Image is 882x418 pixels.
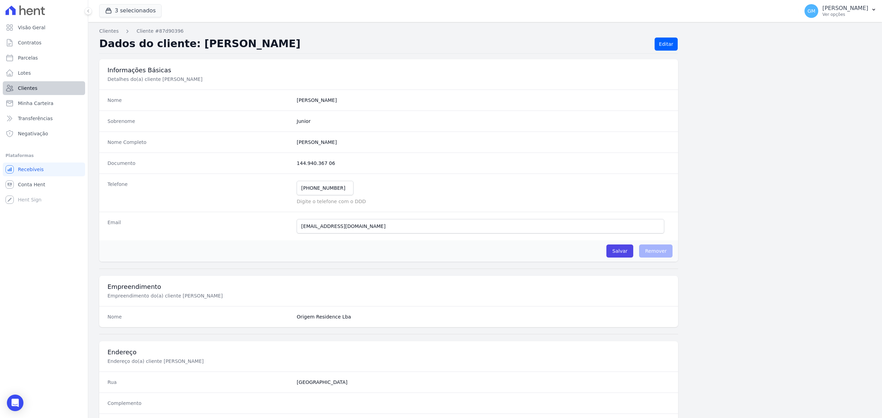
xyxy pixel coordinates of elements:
[107,313,291,320] dt: Nome
[655,38,678,51] a: Editar
[107,139,291,146] dt: Nome Completo
[3,51,85,65] a: Parcelas
[18,70,31,76] span: Lotes
[297,198,670,205] p: Digite o telefone com o DDD
[297,379,670,386] dd: [GEOGRAPHIC_DATA]
[18,100,53,107] span: Minha Carteira
[107,97,291,104] dt: Nome
[99,28,119,35] a: Clientes
[99,4,162,17] button: 3 selecionados
[7,395,23,411] div: Open Intercom Messenger
[822,5,868,12] p: [PERSON_NAME]
[107,66,670,74] h3: Informações Básicas
[136,28,184,35] a: Cliente #87d90396
[107,292,339,299] p: Empreendimento do(a) cliente [PERSON_NAME]
[3,66,85,80] a: Lotes
[3,36,85,50] a: Contratos
[822,12,868,17] p: Ver opções
[107,181,291,205] dt: Telefone
[99,38,649,51] h2: Dados do cliente: [PERSON_NAME]
[18,115,53,122] span: Transferências
[18,166,44,173] span: Recebíveis
[639,244,673,258] span: Remover
[3,127,85,140] a: Negativação
[18,85,37,92] span: Clientes
[6,151,82,160] div: Plataformas
[3,112,85,125] a: Transferências
[3,163,85,176] a: Recebíveis
[18,181,45,188] span: Conta Hent
[799,1,882,21] button: GM [PERSON_NAME] Ver opções
[107,76,339,83] p: Detalhes do(a) cliente [PERSON_NAME]
[606,244,633,258] input: Salvar
[808,9,816,13] span: GM
[107,348,670,356] h3: Endereço
[107,118,291,125] dt: Sobrenome
[18,54,38,61] span: Parcelas
[107,283,670,291] h3: Empreendimento
[3,21,85,34] a: Visão Geral
[107,379,291,386] dt: Rua
[18,39,41,46] span: Contratos
[297,118,670,125] dd: Junior
[297,97,670,104] dd: [PERSON_NAME]
[297,139,670,146] dd: [PERSON_NAME]
[107,160,291,167] dt: Documento
[18,24,45,31] span: Visão Geral
[3,81,85,95] a: Clientes
[107,400,291,407] dt: Complemento
[297,160,670,167] dd: 144.940.367 06
[18,130,48,137] span: Negativação
[3,178,85,191] a: Conta Hent
[107,358,339,365] p: Endereço do(a) cliente [PERSON_NAME]
[99,28,871,35] nav: Breadcrumb
[107,219,291,233] dt: Email
[3,96,85,110] a: Minha Carteira
[297,313,670,320] dd: Origem Residence Lba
